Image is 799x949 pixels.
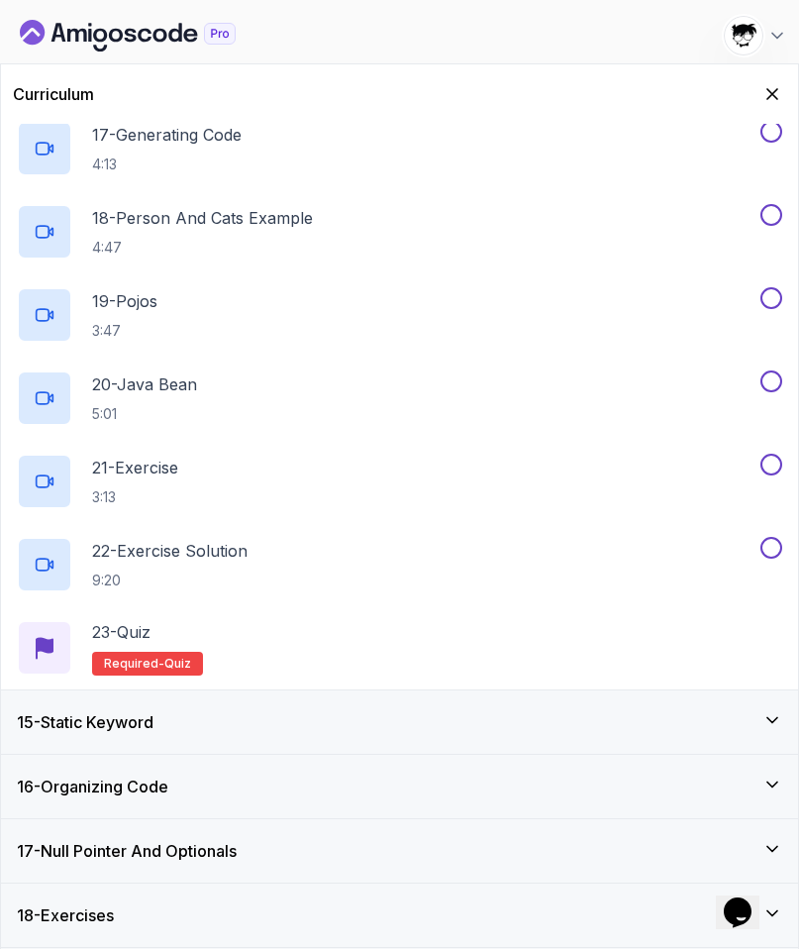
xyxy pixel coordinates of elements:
button: 15-Static Keyword [1,690,798,754]
p: 20 - Java Bean [92,372,197,396]
h3: 18 - Exercises [17,903,114,927]
img: user profile image [725,17,762,54]
button: 19-Pojos3:47 [17,287,782,343]
p: 3:47 [92,321,157,341]
p: 17 - Generating Code [92,123,242,147]
p: 23 - Quiz [92,620,150,644]
span: quiz [164,656,191,672]
h3: 17 - Null Pointer And Optionals [17,839,237,863]
button: 21-Exercise3:13 [17,454,782,509]
iframe: chat widget [716,870,779,929]
button: 17-Generating Code4:13 [17,121,782,176]
p: 22 - Exercise Solution [92,539,248,563]
button: 16-Organizing Code [1,755,798,818]
button: 18-Exercises [1,884,798,947]
button: 20-Java Bean5:01 [17,370,782,426]
h3: 15 - Static Keyword [17,710,153,734]
p: 5:01 [92,404,197,424]
h2: Curriculum [13,82,94,106]
a: Dashboard [20,20,281,52]
p: 9:20 [92,571,248,590]
button: 18-Person And Cats Example4:47 [17,204,782,260]
button: Hide Curriculum for mobile [758,80,786,108]
button: 17-Null Pointer And Optionals [1,819,798,883]
p: 4:13 [92,155,242,174]
button: user profile image [724,16,787,55]
p: 3:13 [92,487,178,507]
p: 18 - Person And Cats Example [92,206,313,230]
h3: 16 - Organizing Code [17,775,168,798]
p: 19 - Pojos [92,289,157,313]
button: 23-QuizRequired-quiz [17,620,782,676]
p: 21 - Exercise [92,456,178,479]
p: 4:47 [92,238,313,258]
span: Required- [104,656,164,672]
button: 22-Exercise Solution9:20 [17,537,782,592]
